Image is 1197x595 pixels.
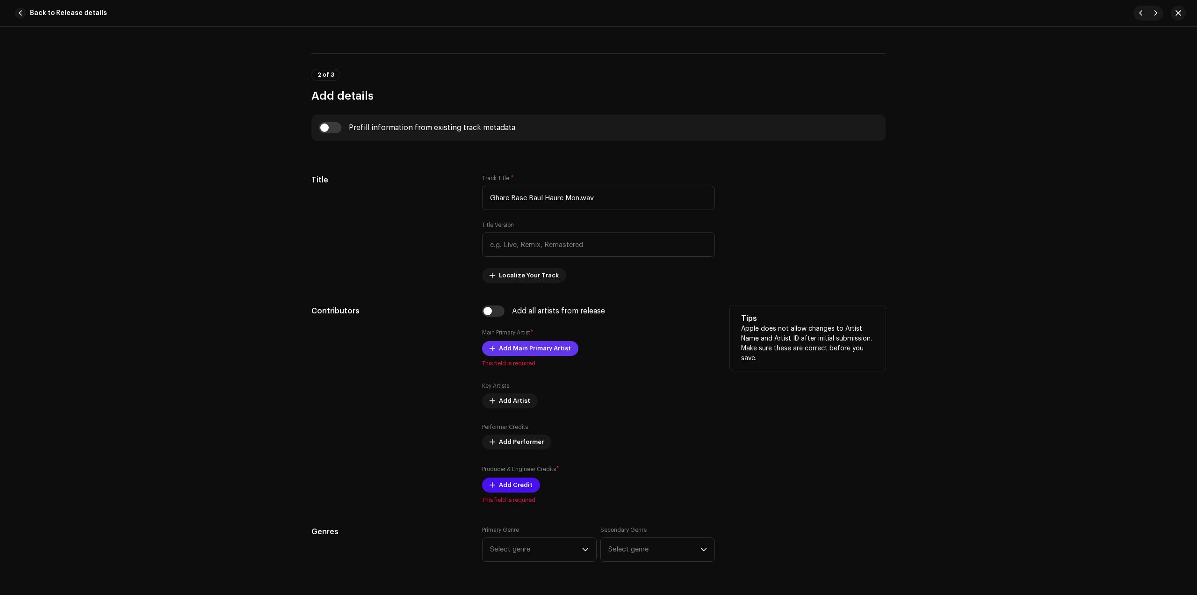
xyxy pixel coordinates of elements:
label: Track Title [482,174,514,182]
label: Title Version [482,221,514,229]
span: Select genre [490,538,582,561]
h5: Title [311,174,467,186]
div: dropdown trigger [700,538,707,561]
span: Add Performer [499,433,544,451]
p: Apple does not allow changes to Artist Name and Artist ID after initial submission. Make sure the... [741,324,874,363]
input: e.g. Live, Remix, Remastered [482,232,715,257]
h5: Contributors [311,305,467,317]
button: Add Performer [482,435,551,450]
input: Enter the name of the track [482,186,715,210]
h5: Genres [311,526,467,537]
h3: Add details [311,88,886,103]
button: Localize Your Track [482,268,566,283]
span: Add Credit [499,476,533,494]
span: Localize Your Track [499,266,559,285]
label: Key Artists [482,382,509,390]
span: Add Artist [499,392,530,410]
span: Select genre [608,538,700,561]
label: Primary Genre [482,526,519,534]
span: Add Main Primary Artist [499,339,571,358]
div: dropdown trigger [582,538,589,561]
small: Producer & Engineer Credits [482,466,556,472]
label: Performer Credits [482,423,528,431]
h5: Tips [741,313,874,324]
button: Add Main Primary Artist [482,341,578,356]
span: 2 of 3 [317,72,334,78]
div: Prefill information from existing track metadata [349,124,515,131]
small: Main Primary Artist [482,330,530,335]
span: This field is required. [482,360,715,367]
label: Secondary Genre [600,526,647,534]
div: Add all artists from release [512,307,605,315]
button: Add Credit [482,478,540,493]
button: Add Artist [482,393,538,408]
span: This field is required. [482,496,715,504]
